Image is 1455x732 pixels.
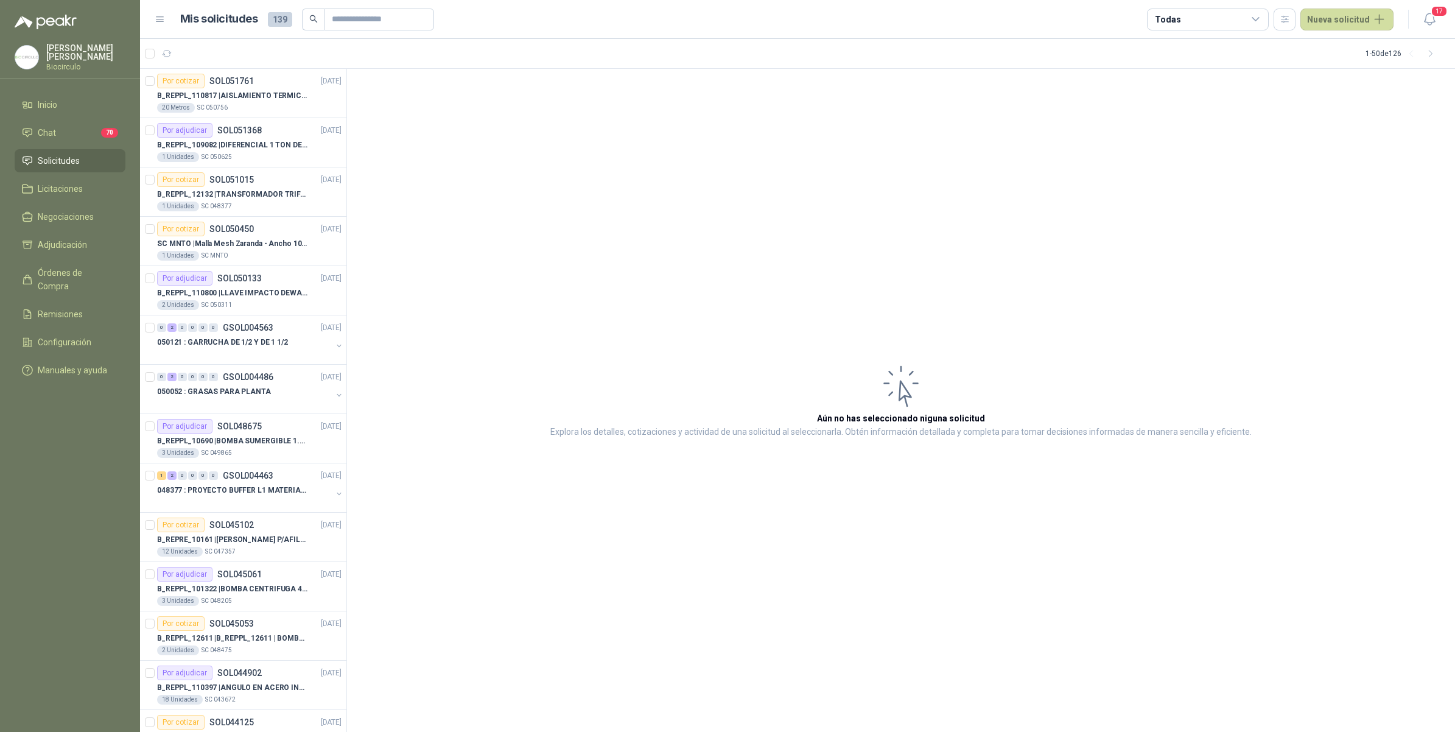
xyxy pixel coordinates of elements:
[178,373,187,381] div: 0
[217,669,262,677] p: SOL044902
[157,320,344,359] a: 0 2 0 0 0 0 GSOL004563[DATE] 050121 : GARRUCHA DE 1/2 Y DE 1 1/2
[321,470,342,482] p: [DATE]
[209,175,254,184] p: SOL051015
[202,300,232,310] p: SC 050311
[198,373,208,381] div: 0
[209,619,254,628] p: SOL045053
[217,274,262,283] p: SOL050133
[209,225,254,233] p: SOL050450
[157,74,205,88] div: Por cotizar
[205,695,236,705] p: SC 043672
[321,273,342,284] p: [DATE]
[205,547,236,557] p: SC 047357
[15,233,125,256] a: Adjudicación
[157,172,205,187] div: Por cotizar
[321,421,342,432] p: [DATE]
[157,646,199,655] div: 2 Unidades
[140,69,346,118] a: Por cotizarSOL051761[DATE] B_REPPL_110817 |AISLAMIENTO TERMICO PARA TUBERIA DE 8"20 MetrosSC 050756
[309,15,318,23] span: search
[157,471,166,480] div: 1
[157,435,309,447] p: B_REPPL_10690 | BOMBA SUMERGIBLE 1.5 HP PEDROYO110 VOLTIOS
[321,569,342,580] p: [DATE]
[321,125,342,136] p: [DATE]
[167,471,177,480] div: 2
[202,251,228,261] p: SC MNTO
[217,422,262,431] p: SOL048675
[140,611,346,661] a: Por cotizarSOL045053[DATE] B_REPPL_12611 |B_REPPL_12611 | BOMBA 2520VQ-17A-14-1CC-202 UnidadesSC ...
[15,359,125,382] a: Manuales y ayuda
[198,323,208,332] div: 0
[38,182,83,195] span: Licitaciones
[1418,9,1440,30] button: 17
[157,370,344,409] a: 0 2 0 0 0 0 GSOL004486[DATE] 050052 : GRASAS PARA PLANTA
[157,152,199,162] div: 1 Unidades
[38,266,114,293] span: Órdenes de Compra
[157,323,166,332] div: 0
[15,177,125,200] a: Licitaciones
[157,596,199,606] div: 3 Unidades
[188,323,197,332] div: 0
[15,46,38,69] img: Company Logo
[140,513,346,562] a: Por cotizarSOL045102[DATE] B_REPRE_10161 |[PERSON_NAME] P/AFILAR AA46K5V5 DE 350mm X 40mm DE ESPE...
[178,323,187,332] div: 0
[140,217,346,266] a: Por cotizarSOL050450[DATE] SC MNTO |Malla Mesh Zaranda - Ancho 1000mm x Largo 2500mm / Abertura d...
[321,519,342,531] p: [DATE]
[46,63,125,71] p: Biocirculo
[202,152,232,162] p: SC 050625
[217,126,262,135] p: SOL051368
[140,118,346,167] a: Por adjudicarSOL051368[DATE] B_REPPL_109082 |DIFERENCIAL 1 TON DE 6 MTS CADENA 220V BISONTE1 Unid...
[321,717,342,728] p: [DATE]
[15,303,125,326] a: Remisiones
[157,139,309,151] p: B_REPPL_109082 | DIFERENCIAL 1 TON DE 6 MTS CADENA 220V BISONTE
[140,562,346,611] a: Por adjudicarSOL045061[DATE] B_REPPL_101322 |BOMBA CENTRIFUGA 4HP - 3600RPM - 220/440V - IMPULSOR...
[1155,13,1180,26] div: Todas
[157,518,205,532] div: Por cotizar
[157,682,309,694] p: B_REPPL_110397 | ANGULO EN ACERO INOX DE 1/2" X 3/16 x 6mt
[157,123,212,138] div: Por adjudicar
[321,618,342,630] p: [DATE]
[157,287,309,299] p: B_REPPL_110800 | LLAVE IMPACTO DEWALT 1/2" 20VMAXDE ALTO TORQUE REF-DCF900P2-
[157,103,195,113] div: 20 Metros
[157,202,199,211] div: 1 Unidades
[157,468,344,507] a: 1 2 0 0 0 0 GSOL004463[DATE] 048377 : PROYECTO BUFFER L1 MATERIALES ELECTRICOS
[217,570,262,579] p: SOL045061
[38,210,94,223] span: Negociaciones
[209,718,254,727] p: SOL044125
[15,331,125,354] a: Configuración
[157,386,271,398] p: 050052 : GRASAS PARA PLANTA
[157,448,199,458] div: 3 Unidades
[321,371,342,383] p: [DATE]
[157,300,199,310] div: 2 Unidades
[209,373,218,381] div: 0
[157,271,212,286] div: Por adjudicar
[202,596,232,606] p: SC 048205
[38,98,57,111] span: Inicio
[157,567,212,582] div: Por adjudicar
[209,521,254,529] p: SOL045102
[101,128,118,138] span: 70
[157,373,166,381] div: 0
[268,12,292,27] span: 139
[157,222,205,236] div: Por cotizar
[157,534,309,546] p: B_REPRE_10161 | [PERSON_NAME] P/AFILAR AA46K5V5 DE 350mm X 40mm DE ESPESOR
[157,189,309,200] p: B_REPPL_12132 | TRANSFORMADOR TRIFASICO DE 440V A 220V SALIDA 5AMP
[198,471,208,480] div: 0
[202,448,232,458] p: SC 049865
[550,425,1252,440] p: Explora los detalles, cotizaciones y actividad de una solicitud al seleccionarla. Obtén informaci...
[157,583,309,595] p: B_REPPL_101322 | BOMBA CENTRIFUGA 4HP - 3600RPM - 220/440V - IMPULSOR ABIERTO (Adjunto imagen)
[167,323,177,332] div: 2
[157,715,205,730] div: Por cotizar
[321,322,342,334] p: [DATE]
[202,202,232,211] p: SC 048377
[38,154,80,167] span: Solicitudes
[1431,5,1448,17] span: 17
[321,667,342,679] p: [DATE]
[1366,44,1440,63] div: 1 - 50 de 126
[15,205,125,228] a: Negociaciones
[157,547,203,557] div: 12 Unidades
[15,261,125,298] a: Órdenes de Compra
[15,93,125,116] a: Inicio
[1300,9,1394,30] button: Nueva solicitud
[157,90,309,102] p: B_REPPL_110817 | AISLAMIENTO TERMICO PARA TUBERIA DE 8"
[321,76,342,87] p: [DATE]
